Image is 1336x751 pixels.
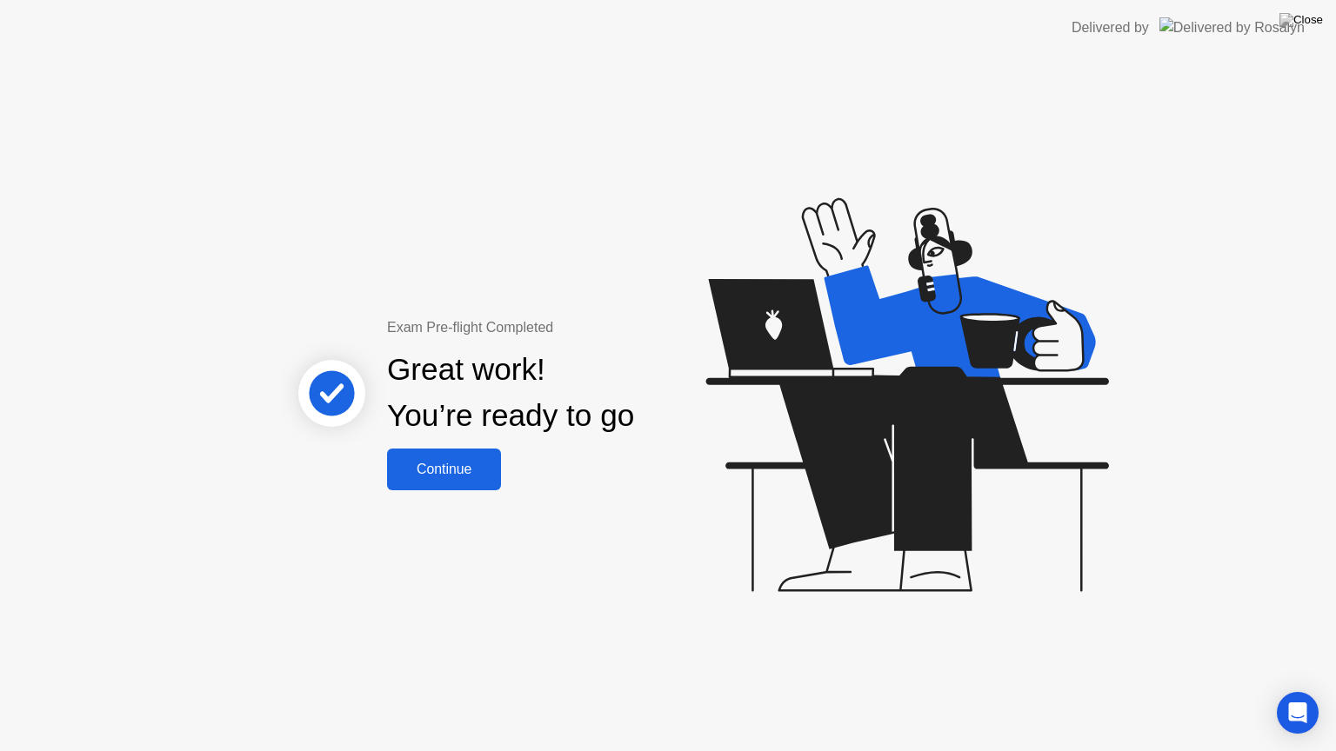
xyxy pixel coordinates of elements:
[1072,17,1149,38] div: Delivered by
[387,449,501,490] button: Continue
[387,347,634,439] div: Great work! You’re ready to go
[1159,17,1305,37] img: Delivered by Rosalyn
[1279,13,1323,27] img: Close
[387,317,746,338] div: Exam Pre-flight Completed
[1277,692,1319,734] div: Open Intercom Messenger
[392,462,496,477] div: Continue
